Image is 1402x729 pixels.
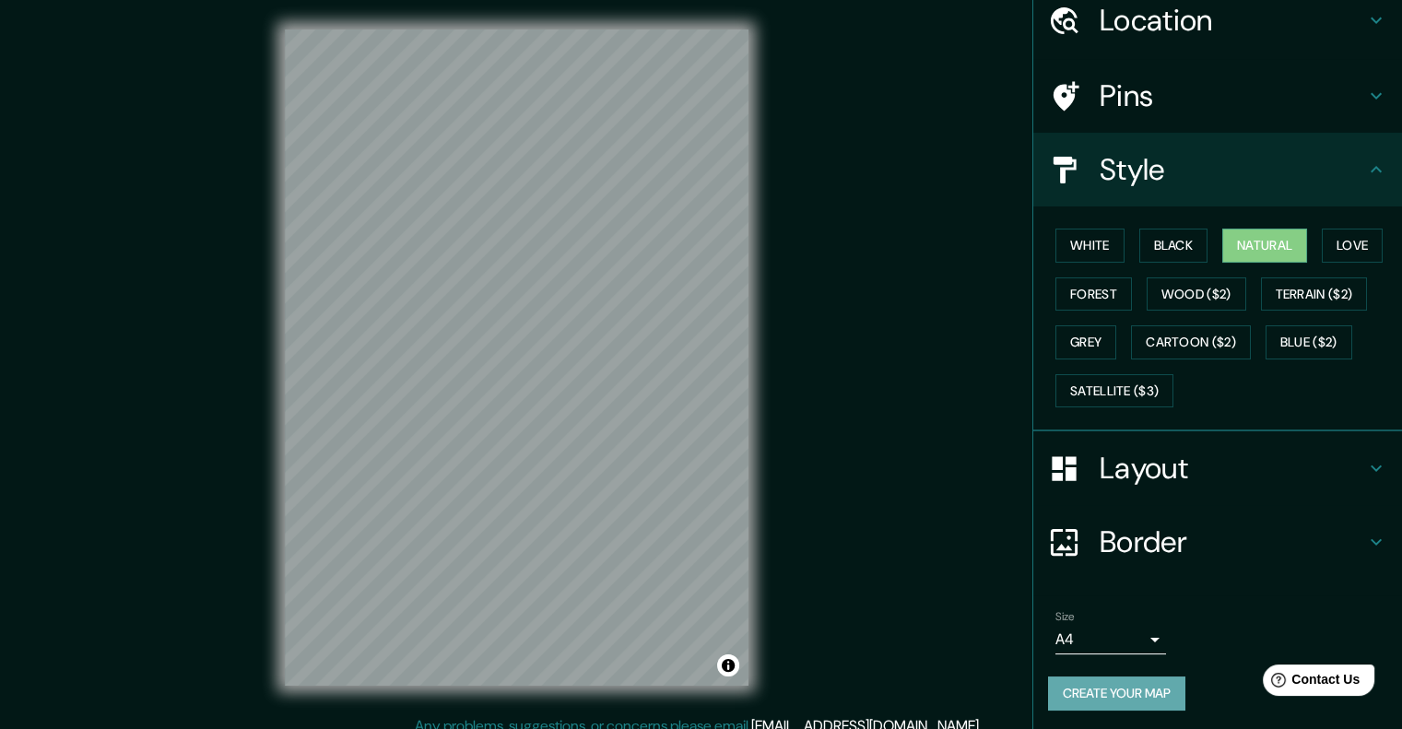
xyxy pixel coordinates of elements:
button: Forest [1055,277,1132,312]
button: Satellite ($3) [1055,374,1173,408]
button: Wood ($2) [1147,277,1246,312]
button: Natural [1222,229,1307,263]
button: Black [1139,229,1208,263]
iframe: Help widget launcher [1238,657,1382,709]
div: Layout [1033,431,1402,505]
canvas: Map [285,29,748,686]
div: Pins [1033,59,1402,133]
div: A4 [1055,625,1166,654]
div: Border [1033,505,1402,579]
button: Create your map [1048,676,1185,711]
label: Size [1055,609,1075,625]
button: Grey [1055,325,1116,359]
button: Toggle attribution [717,654,739,676]
button: Cartoon ($2) [1131,325,1251,359]
div: Style [1033,133,1402,206]
h4: Location [1100,2,1365,39]
button: Love [1322,229,1383,263]
button: White [1055,229,1125,263]
button: Terrain ($2) [1261,277,1368,312]
h4: Layout [1100,450,1365,487]
h4: Pins [1100,77,1365,114]
button: Blue ($2) [1266,325,1352,359]
h4: Border [1100,523,1365,560]
h4: Style [1100,151,1365,188]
